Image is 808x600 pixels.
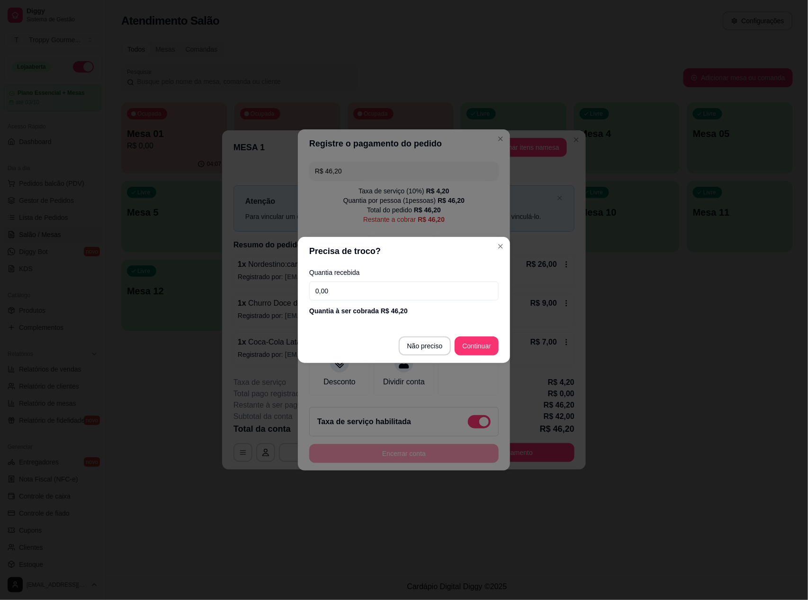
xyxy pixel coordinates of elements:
button: Não preciso [399,336,451,355]
label: Quantia recebida [309,269,499,276]
div: Quantia à ser cobrada R$ 46,20 [309,306,499,316]
header: Precisa de troco? [298,237,510,265]
button: Continuar [455,336,499,355]
button: Close [493,239,508,254]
